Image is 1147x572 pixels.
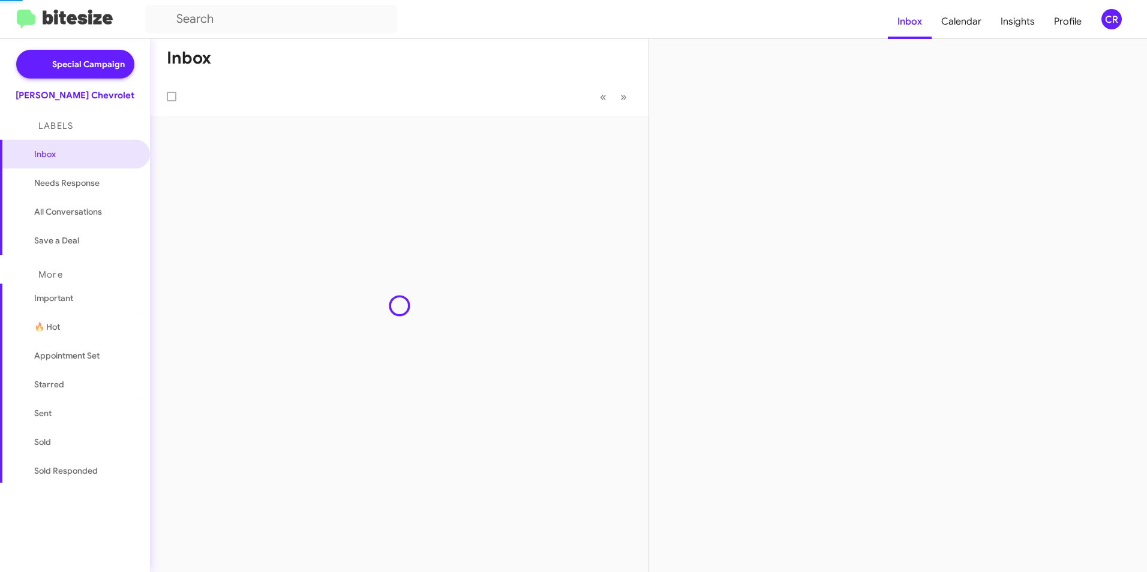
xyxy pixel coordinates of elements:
nav: Page navigation example [593,85,634,109]
span: Sold [34,436,51,448]
div: CR [1101,9,1122,29]
span: Appointment Set [34,350,100,362]
span: « [600,89,606,104]
span: Starred [34,378,64,390]
a: Profile [1044,4,1091,39]
span: Important [34,292,136,304]
span: Inbox [34,148,136,160]
span: Sold Responded [34,465,98,477]
a: Inbox [888,4,932,39]
button: Next [613,85,634,109]
span: Needs Response [34,177,136,189]
span: Sent [34,407,52,419]
button: Previous [593,85,614,109]
span: More [38,269,63,280]
span: Labels [38,121,73,131]
span: 🔥 Hot [34,321,60,333]
button: CR [1091,9,1134,29]
span: All Conversations [34,206,102,218]
a: Insights [991,4,1044,39]
div: [PERSON_NAME] Chevrolet [16,89,134,101]
h1: Inbox [167,49,211,68]
input: Search [145,5,397,34]
span: Special Campaign [52,58,125,70]
span: Save a Deal [34,234,79,246]
a: Special Campaign [16,50,134,79]
a: Calendar [932,4,991,39]
span: » [620,89,627,104]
